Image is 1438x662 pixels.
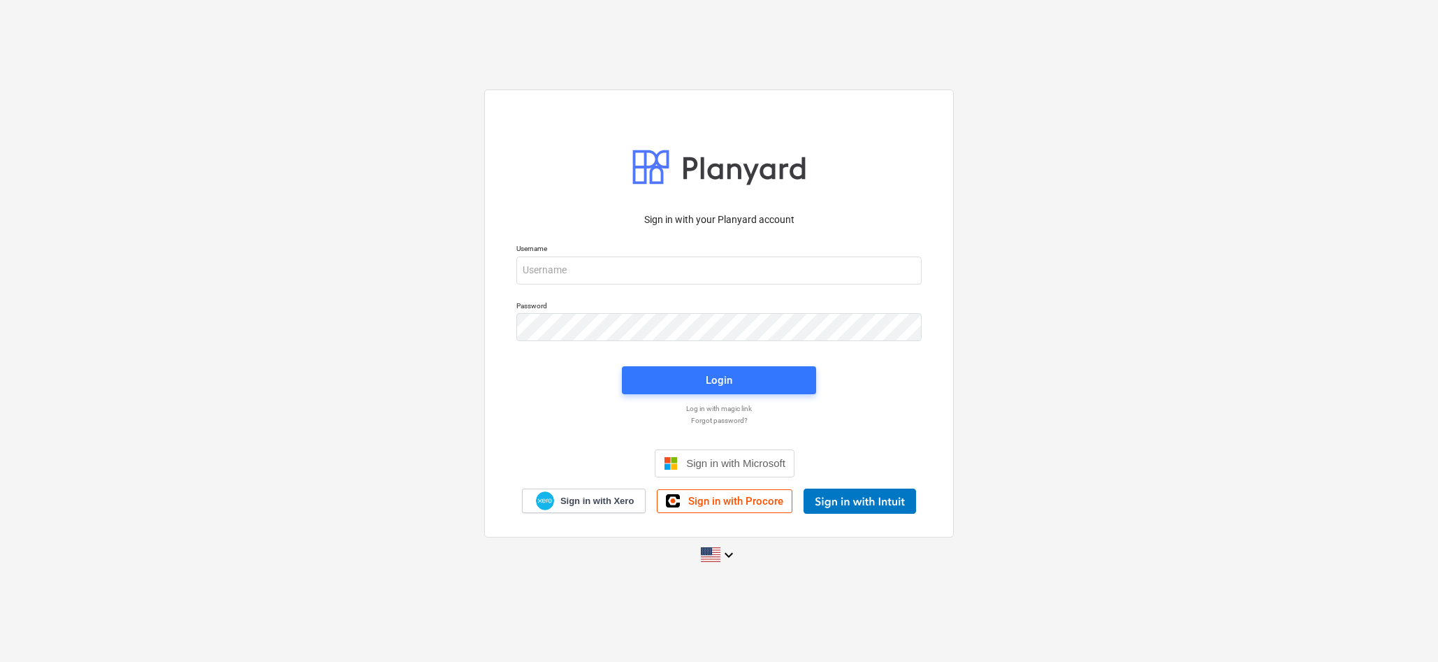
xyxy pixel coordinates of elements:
div: Login [706,371,732,389]
span: Sign in with Procore [688,495,783,508]
span: Sign in with Xero [560,495,634,508]
i: keyboard_arrow_down [720,547,737,563]
a: Sign in with Procore [657,489,792,513]
img: Microsoft logo [664,456,678,470]
img: Xero logo [536,491,554,510]
p: Sign in with your Planyard account [516,213,922,227]
input: Username [516,257,922,285]
p: Password [516,301,922,313]
span: Sign in with Microsoft [686,457,785,469]
a: Sign in with Xero [522,489,646,513]
a: Log in with magic link [509,404,929,413]
a: Forgot password? [509,416,929,425]
button: Login [622,366,816,394]
p: Username [516,244,922,256]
